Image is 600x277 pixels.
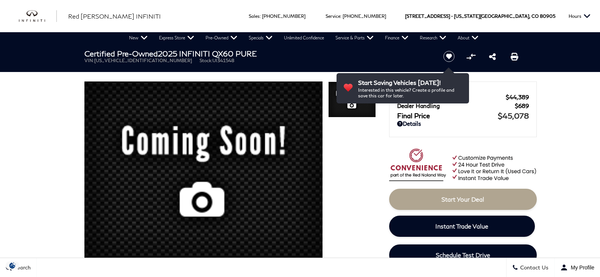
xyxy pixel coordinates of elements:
span: [US_VEHICLE_IDENTIFICATION_NUMBER] [94,58,192,63]
span: Instant Trade Value [435,222,488,230]
span: Final Price [397,111,498,120]
a: Unlimited Confidence [278,32,330,44]
a: Dealer Handling $689 [397,102,529,109]
a: Share this Certified Pre-Owned 2025 INFINITI QX60 PURE [489,52,496,61]
a: Final Price $45,078 [397,111,529,120]
span: Schedule Test Drive [436,251,490,258]
img: Certified Used 2025 Grand Blue INFINITI PURE image 1 [328,81,376,118]
span: UI341548 [212,58,234,63]
span: $45,078 [498,111,529,120]
img: Opt-Out Icon [4,261,21,269]
span: Red [PERSON_NAME] [397,94,506,100]
span: : [260,13,261,19]
span: Sales [249,13,260,19]
span: Service [326,13,340,19]
nav: Main Navigation [123,32,484,44]
a: Red [PERSON_NAME] INFINITI [68,12,161,21]
img: Certified Used 2025 Grand Blue INFINITI PURE image 1 [84,81,323,265]
a: Details [397,120,529,127]
img: INFINITI [19,10,57,22]
span: Stock: [199,58,212,63]
span: $689 [515,102,529,109]
h1: 2025 INFINITI QX60 PURE [84,49,431,58]
span: $44,389 [506,94,529,100]
section: Click to Open Cookie Consent Modal [4,261,21,269]
a: Specials [243,32,278,44]
span: Start Your Deal [441,196,484,203]
button: Compare vehicle [465,51,477,62]
a: Finance [379,32,414,44]
a: Research [414,32,452,44]
span: VIN: [84,58,94,63]
a: Start Your Deal [389,189,537,210]
button: Save vehicle [441,50,457,63]
span: Red [PERSON_NAME] INFINITI [68,13,161,20]
button: Open user profile menu [555,258,600,277]
strong: Certified Pre-Owned [84,49,158,58]
span: Dealer Handling [397,102,515,109]
a: Service & Parts [330,32,379,44]
span: : [340,13,341,19]
a: About [452,32,484,44]
span: Contact Us [518,264,549,271]
a: [PHONE_NUMBER] [343,13,386,19]
a: New [123,32,153,44]
a: infiniti [19,10,57,22]
a: [STREET_ADDRESS] • [US_STATE][GEOGRAPHIC_DATA], CO 80905 [405,13,555,19]
span: My Profile [568,264,594,271]
a: Red [PERSON_NAME] $44,389 [397,94,529,100]
a: [PHONE_NUMBER] [262,13,305,19]
a: Schedule Test Drive [389,244,537,266]
a: Express Store [153,32,200,44]
a: Instant Trade Value [389,216,535,237]
a: Print this Certified Pre-Owned 2025 INFINITI QX60 PURE [511,52,518,61]
a: Pre-Owned [200,32,243,44]
span: Search [12,264,31,271]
